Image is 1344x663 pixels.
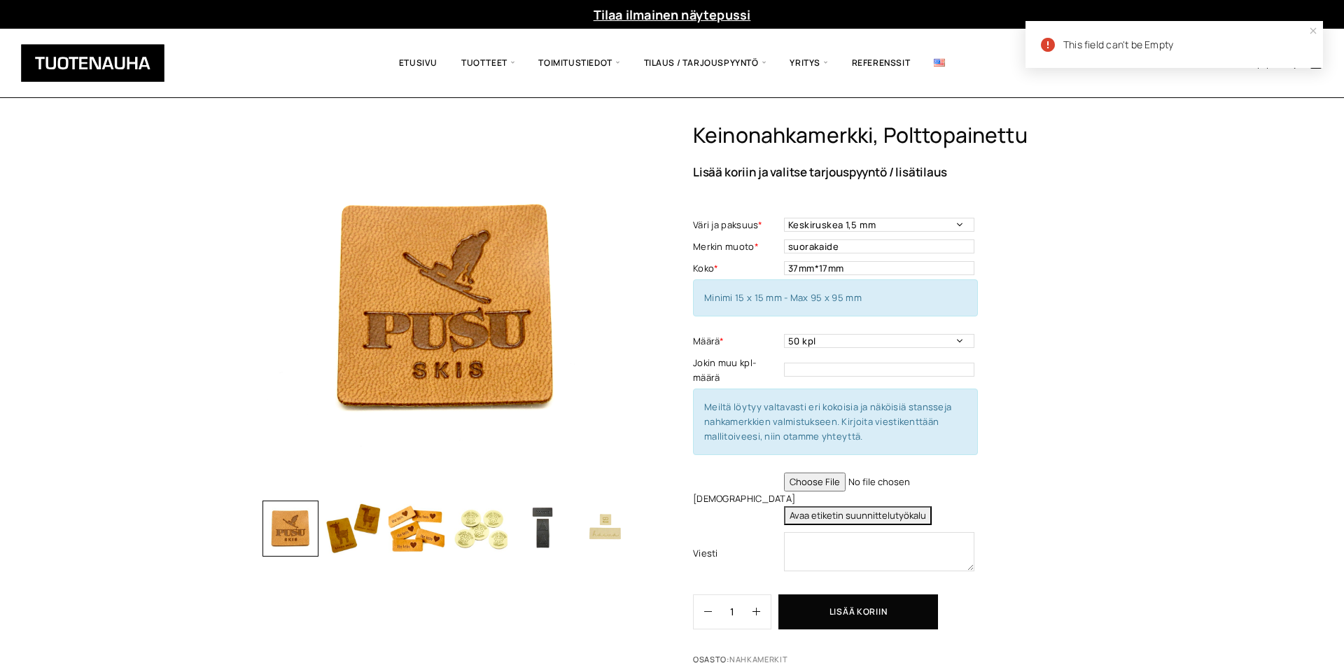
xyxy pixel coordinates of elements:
label: Jokin muu kpl-määrä [693,356,780,385]
img: Keinonahkamerkki, polttopainettu 3 [388,501,444,557]
button: Search [1276,57,1303,69]
img: Keinonahkamerkki, polttopainettu 6 [577,501,633,557]
label: Määrä [693,334,780,349]
p: Lisää koriin ja valitse tarjouspyyntö / lisätilaus [693,166,1081,178]
label: Koko [693,261,780,276]
span: Yritys [778,39,839,87]
button: Avaa etiketin suunnittelutyökalu [784,506,932,525]
a: Cart [1310,56,1323,73]
label: Viesti [693,546,780,561]
span: Meiltä löytyy valtavasti eri kokoisia ja näköisiä stansseja nahkamerkkien valmistukseen. Kirjoita... [704,400,951,442]
label: Merkin muoto [693,239,780,254]
button: Lisää koriin [778,594,938,629]
label: Väri ja paksuus [693,218,780,232]
a: My Account [1249,57,1277,69]
span: Minimi 15 x 15 mm - Max 95 x 95 mm [704,291,862,304]
a: Tilaa ilmainen näytepussi [594,6,751,23]
img: English [934,59,945,67]
span: Tilaus / Tarjouspyyntö [632,39,778,87]
a: Referenssit [840,39,923,87]
img: Keinonahkamerkki, polttopainettu 5 [514,501,570,557]
span: Tuotteet [449,39,526,87]
label: [DEMOGRAPHIC_DATA] [693,491,780,506]
input: Määrä [712,595,752,629]
img: Keinonahkamerkki, polttopainettu 4 [451,501,507,557]
span: Toimitustiedot [526,39,631,87]
div: This field can't be Empty [1025,21,1323,68]
img: Keinonahkamerkki, polttopainettu 2 [325,501,381,557]
h1: Keinonahkamerkki, polttopainettu [693,123,1081,148]
img: 02110228-e97c-40f1-b01a-96fdc9ee09d3 [262,123,633,494]
img: Tuotenauha Oy [21,44,164,82]
a: Etusivu [387,39,449,87]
